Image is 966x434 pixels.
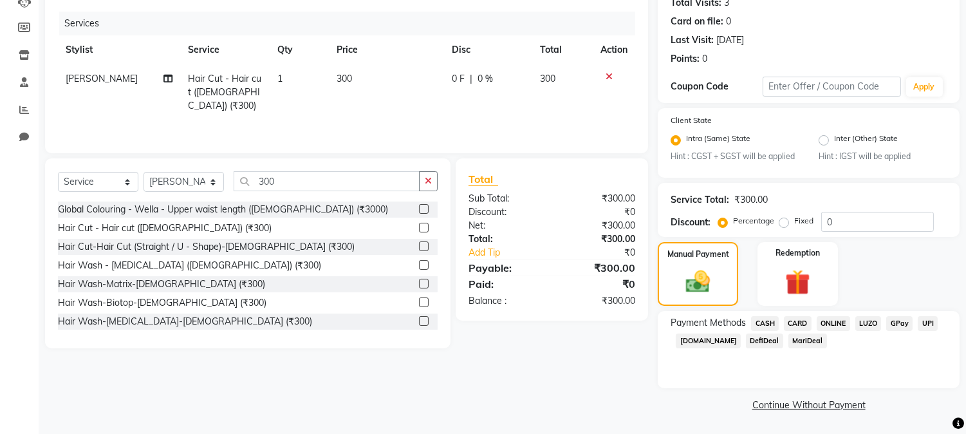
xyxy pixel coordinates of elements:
[733,215,774,227] label: Percentage
[676,334,741,348] span: [DOMAIN_NAME]
[459,260,552,276] div: Payable:
[66,73,138,84] span: [PERSON_NAME]
[686,133,750,148] label: Intra (Same) State
[181,35,270,64] th: Service
[671,193,729,207] div: Service Total:
[58,203,388,216] div: Global Colouring - Wella - Upper waist length ([DEMOGRAPHIC_DATA]) (₹3000)
[552,219,646,232] div: ₹300.00
[671,316,746,330] span: Payment Methods
[234,171,420,191] input: Search or Scan
[776,247,820,259] label: Redemption
[716,33,744,47] div: [DATE]
[459,246,568,259] a: Add Tip
[470,72,472,86] span: |
[459,294,552,308] div: Balance :
[552,294,646,308] div: ₹300.00
[671,80,763,93] div: Coupon Code
[552,260,646,276] div: ₹300.00
[478,72,493,86] span: 0 %
[58,35,181,64] th: Stylist
[784,316,812,331] span: CARD
[671,52,700,66] div: Points:
[667,249,729,260] label: Manual Payment
[593,35,635,64] th: Action
[58,296,266,310] div: Hair Wash-Biotop-[DEMOGRAPHIC_DATA] (₹300)
[459,232,552,246] div: Total:
[552,205,646,219] div: ₹0
[751,316,779,331] span: CASH
[533,35,593,64] th: Total
[763,77,900,97] input: Enter Offer / Coupon Code
[794,215,813,227] label: Fixed
[671,151,799,162] small: Hint : CGST + SGST will be applied
[444,35,532,64] th: Disc
[277,73,283,84] span: 1
[678,268,717,296] img: _cash.svg
[817,316,850,331] span: ONLINE
[58,259,321,272] div: Hair Wash - [MEDICAL_DATA] ([DEMOGRAPHIC_DATA]) (₹300)
[568,246,646,259] div: ₹0
[726,15,731,28] div: 0
[58,240,355,254] div: Hair Cut-Hair Cut (Straight / U - Shape)-[DEMOGRAPHIC_DATA] (₹300)
[886,316,913,331] span: GPay
[541,73,556,84] span: 300
[270,35,329,64] th: Qty
[702,52,707,66] div: 0
[459,205,552,219] div: Discount:
[469,173,498,186] span: Total
[459,276,552,292] div: Paid:
[855,316,882,331] span: LUZO
[746,334,783,348] span: DefiDeal
[918,316,938,331] span: UPI
[189,73,262,111] span: Hair Cut - Hair cut ([DEMOGRAPHIC_DATA]) (₹300)
[58,278,265,291] div: Hair Wash-Matrix-[DEMOGRAPHIC_DATA] (₹300)
[58,315,312,328] div: Hair Wash-[MEDICAL_DATA]-[DEMOGRAPHIC_DATA] (₹300)
[552,276,646,292] div: ₹0
[452,72,465,86] span: 0 F
[671,115,712,126] label: Client State
[552,232,646,246] div: ₹300.00
[734,193,768,207] div: ₹300.00
[459,219,552,232] div: Net:
[906,77,943,97] button: Apply
[671,216,711,229] div: Discount:
[788,334,827,348] span: MariDeal
[834,133,898,148] label: Inter (Other) State
[671,33,714,47] div: Last Visit:
[337,73,352,84] span: 300
[671,15,723,28] div: Card on file:
[552,192,646,205] div: ₹300.00
[819,151,947,162] small: Hint : IGST will be applied
[59,12,645,35] div: Services
[459,192,552,205] div: Sub Total:
[777,267,818,298] img: _gift.svg
[58,222,272,235] div: Hair Cut - Hair cut ([DEMOGRAPHIC_DATA]) (₹300)
[660,399,957,412] a: Continue Without Payment
[329,35,444,64] th: Price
